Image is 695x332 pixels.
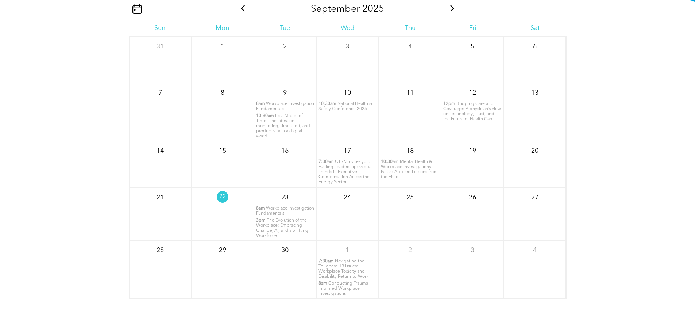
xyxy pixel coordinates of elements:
[528,86,541,99] p: 13
[278,244,291,257] p: 30
[318,101,336,106] span: 10:30am
[404,86,417,99] p: 11
[256,218,266,223] span: 3pm
[341,40,354,53] p: 3
[466,244,479,257] p: 3
[154,86,167,99] p: 7
[441,24,504,32] div: Fri
[404,191,417,204] p: 25
[528,244,541,257] p: 4
[154,191,167,204] p: 21
[191,24,254,32] div: Mon
[154,40,167,53] p: 31
[278,40,291,53] p: 2
[443,101,455,106] span: 12pm
[154,144,167,157] p: 14
[341,86,354,99] p: 10
[129,24,191,32] div: Sun
[216,40,229,53] p: 1
[528,40,541,53] p: 6
[379,24,441,32] div: Thu
[256,206,314,216] span: Workplace Investigation Fundamentals
[216,144,229,157] p: 15
[154,244,167,257] p: 28
[318,259,334,264] span: 7:30am
[528,191,541,204] p: 27
[311,4,360,14] span: September
[217,191,228,203] p: 22
[256,101,265,106] span: 8am
[256,206,265,211] span: 8am
[318,281,327,286] span: 8am
[216,244,229,257] p: 29
[381,160,438,179] span: Mental Health & Workplace Investigations – Part 2: Applied Lessons from the Field
[504,24,566,32] div: Sat
[256,102,314,111] span: Workplace Investigation Fundamentals
[318,281,370,296] span: Conducting Trauma-Informed Workplace Investigations
[318,159,334,164] span: 7:30am
[404,244,417,257] p: 2
[404,40,417,53] p: 4
[254,24,316,32] div: Tue
[256,113,274,118] span: 10:30am
[318,259,368,279] span: Navigating the Toughest HR Issues: Workplace Toxicity and Disability Return-to-Work
[443,102,501,121] span: Bridging Care and Coverage: A physician’s view on Technology, Trust, and the Future of Health Care
[466,191,479,204] p: 26
[466,40,479,53] p: 5
[341,244,354,257] p: 1
[466,86,479,99] p: 12
[318,102,372,111] span: National Health & Safety Conference 2025
[528,144,541,157] p: 20
[278,191,291,204] p: 23
[278,144,291,157] p: 16
[341,144,354,157] p: 17
[256,218,308,238] span: The Evolution of the Workplace: Embracing Change, AI, and a Shifting Workforce
[404,144,417,157] p: 18
[341,191,354,204] p: 24
[362,4,384,14] span: 2025
[381,159,399,164] span: 10:30am
[466,144,479,157] p: 19
[316,24,379,32] div: Wed
[216,86,229,99] p: 8
[278,86,291,99] p: 9
[256,114,310,138] span: It’s a Matter of Time: The latest on monitoring, time theft, and productivity in a digital world
[318,160,372,184] span: CTRN invites you: Fueling Leadership: Global Trends in Executive Compensation Across the Energy S...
